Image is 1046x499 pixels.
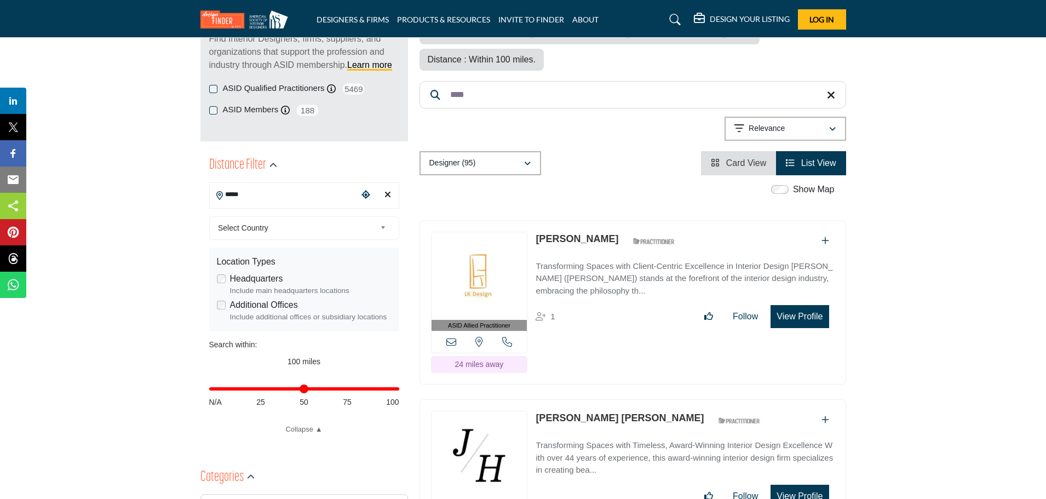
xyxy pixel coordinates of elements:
[793,183,835,196] label: Show Map
[230,285,392,296] div: Include main headquarters locations
[710,14,790,24] h5: DESIGN YOUR LISTING
[448,321,510,330] span: ASID Allied Practitioner
[776,151,846,175] li: List View
[300,397,308,408] span: 50
[209,32,399,72] p: Find Interior Designers, firms, suppliers, and organizations that support the profession and indu...
[711,158,766,168] a: View Card
[209,106,217,114] input: ASID Members checkbox
[230,272,283,285] label: Headquarters
[821,415,829,425] a: Add To List
[726,306,765,328] button: Follow
[694,13,790,26] div: DESIGN YOUR LISTING
[209,156,266,175] h2: Distance Filter
[419,81,846,108] input: Search Keyword
[200,10,294,28] img: Site Logo
[380,183,396,207] div: Clear search location
[256,397,265,408] span: 25
[230,312,392,323] div: Include additional offices or subsidiary locations
[809,15,834,24] span: Log In
[536,433,834,477] a: Transforming Spaces with Timeless, Award-Winning Interior Design Excellence With over 44 years of...
[230,299,298,312] label: Additional Offices
[536,233,618,244] a: [PERSON_NAME]
[223,82,325,95] label: ASID Qualified Practitioners
[432,232,527,331] a: ASID Allied Practitioner
[801,158,836,168] span: List View
[209,85,217,93] input: ASID Qualified Practitioners checkbox
[343,397,352,408] span: 75
[714,414,763,427] img: ASID Qualified Practitioners Badge Icon
[209,424,399,435] a: Collapse ▲
[217,255,392,268] div: Location Types
[317,15,389,24] a: DESIGNERS & FIRMS
[536,232,618,246] p: Luba King
[629,234,678,248] img: ASID Qualified Practitioners Badge Icon
[288,357,320,366] span: 100 miles
[536,411,704,426] p: Judy Howard Harpel
[498,15,564,24] a: INVITE TO FINDER
[341,82,366,96] span: 5469
[429,158,476,169] p: Designer (95)
[697,306,720,328] button: Like listing
[209,397,222,408] span: N/A
[358,183,374,207] div: Choose your current location
[572,15,599,24] a: ABOUT
[786,158,836,168] a: View List
[726,158,767,168] span: Card View
[397,15,490,24] a: PRODUCTS & RESOURCES
[455,360,504,369] span: 24 miles away
[419,151,541,175] button: Designer (95)
[347,60,392,70] a: Learn more
[536,310,555,323] div: Followers
[659,11,688,28] a: Search
[749,123,785,134] p: Relevance
[200,468,244,487] h2: Categories
[295,104,320,117] span: 188
[536,260,834,297] p: Transforming Spaces with Client-Centric Excellence in Interior Design [PERSON_NAME] ([PERSON_NAME...
[218,221,376,234] span: Select Country
[209,339,399,351] div: Search within:
[798,9,846,30] button: Log In
[701,151,776,175] li: Card View
[432,411,527,499] img: Judy Howard Harpel
[536,254,834,297] a: Transforming Spaces with Client-Centric Excellence in Interior Design [PERSON_NAME] ([PERSON_NAME...
[428,55,536,64] span: Distance : Within 100 miles.
[432,232,527,320] img: Luba King
[550,312,555,321] span: 1
[223,104,279,116] label: ASID Members
[771,305,829,328] button: View Profile
[386,397,399,408] span: 100
[536,439,834,477] p: Transforming Spaces with Timeless, Award-Winning Interior Design Excellence With over 44 years of...
[536,412,704,423] a: [PERSON_NAME] [PERSON_NAME]
[821,236,829,245] a: Add To List
[210,184,358,205] input: Search Location
[725,117,846,141] button: Relevance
